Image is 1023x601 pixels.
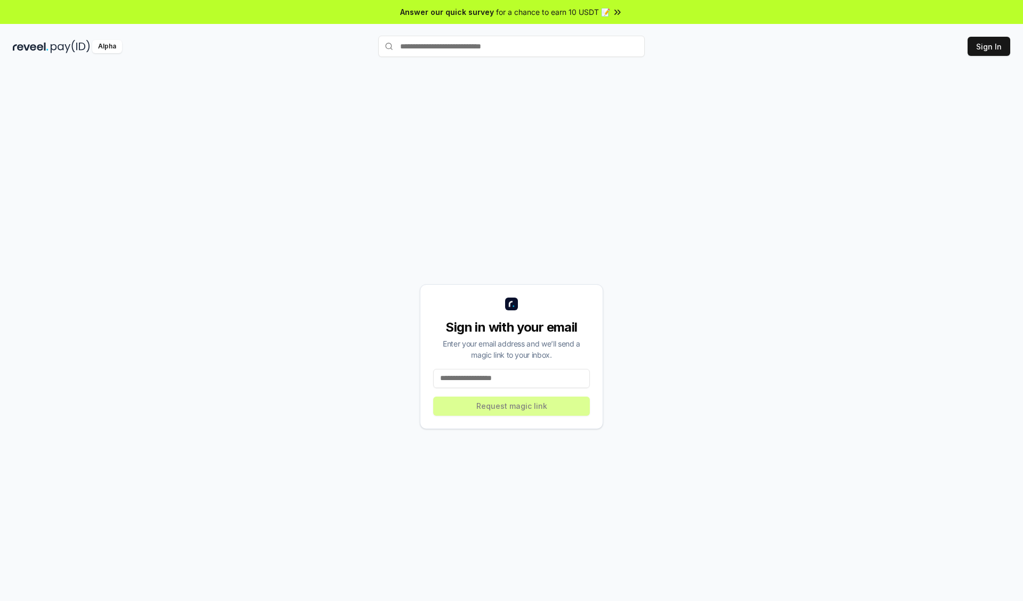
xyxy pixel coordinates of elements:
img: pay_id [51,40,90,53]
img: reveel_dark [13,40,48,53]
div: Sign in with your email [433,319,590,336]
button: Sign In [968,37,1010,56]
span: Answer our quick survey [400,6,494,18]
div: Enter your email address and we’ll send a magic link to your inbox. [433,338,590,360]
div: Alpha [92,40,122,53]
img: logo_small [505,298,518,310]
span: for a chance to earn 10 USDT 📝 [496,6,610,18]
